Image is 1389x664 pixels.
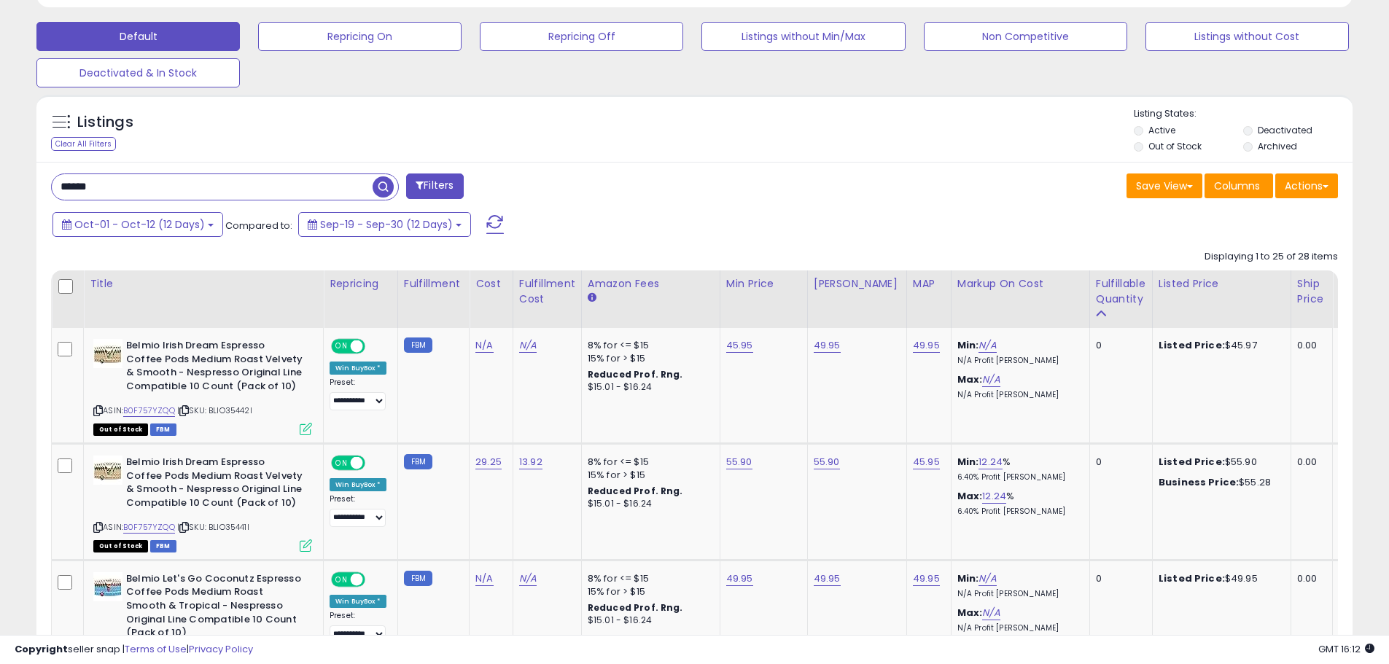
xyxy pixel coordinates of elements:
div: 0 [1096,456,1141,469]
div: $45.97 [1159,339,1280,352]
span: OFF [363,457,386,469]
span: OFF [363,340,386,353]
b: Min: [957,571,979,585]
a: 49.95 [814,571,841,586]
div: % [957,456,1078,483]
label: Out of Stock [1148,140,1202,152]
div: Ship Price [1297,276,1326,307]
a: N/A [978,571,996,586]
small: FBM [404,337,432,353]
a: N/A [978,338,996,353]
span: Compared to: [225,219,292,233]
div: Listed Price [1159,276,1285,292]
a: 55.90 [814,455,840,469]
div: 0.00 [1297,572,1321,585]
a: Privacy Policy [189,642,253,656]
a: 49.95 [814,338,841,353]
button: Oct-01 - Oct-12 (12 Days) [52,212,223,237]
a: N/A [519,338,537,353]
label: Active [1148,124,1175,136]
div: 8% for <= $15 [588,572,709,585]
a: 49.95 [726,571,753,586]
small: FBM [404,571,432,586]
a: N/A [982,372,1000,387]
div: 0 [1096,339,1141,352]
div: 15% for > $15 [588,469,709,482]
small: Amazon Fees. [588,292,596,305]
div: $49.95 [1159,572,1280,585]
a: 45.95 [913,455,940,469]
b: Belmio Irish Dream Espresso Coffee Pods Medium Roast Velvety & Smooth - Nespresso Original Line C... [126,339,303,397]
b: Reduced Prof. Rng. [588,485,683,497]
button: Repricing Off [480,22,683,51]
div: Fulfillment [404,276,463,292]
img: 51-V6tn+U7L._SL40_.jpg [93,572,122,601]
a: 12.24 [982,489,1006,504]
div: 0 [1096,572,1141,585]
button: Listings without Min/Max [701,22,905,51]
button: Columns [1205,173,1273,198]
div: Clear All Filters [51,137,116,151]
span: All listings that are currently out of stock and unavailable for purchase on Amazon [93,423,148,436]
div: Amazon Fees [588,276,714,292]
span: All listings that are currently out of stock and unavailable for purchase on Amazon [93,540,148,552]
a: B0F757YZQQ [123,405,175,417]
b: Max: [957,372,983,386]
b: Listed Price: [1159,455,1225,469]
div: 8% for <= $15 [588,456,709,469]
a: N/A [475,571,493,586]
div: [PERSON_NAME] [814,276,900,292]
a: 29.25 [475,455,502,469]
b: Business Price: [1159,475,1239,489]
div: ASIN: [93,339,312,434]
div: 15% for > $15 [588,352,709,365]
button: Default [36,22,240,51]
b: Listed Price: [1159,338,1225,352]
a: B0F757YZQQ [123,521,175,534]
img: 41W6r8qSpSL._SL40_.jpg [93,339,122,368]
div: $15.01 - $16.24 [588,614,709,627]
span: Columns [1214,179,1260,193]
div: Preset: [330,378,386,410]
div: Preset: [330,494,386,527]
div: 0.00 [1297,339,1321,352]
p: 6.40% Profit [PERSON_NAME] [957,507,1078,517]
div: % [957,490,1078,517]
div: MAP [913,276,945,292]
button: Deactivated & In Stock [36,58,240,87]
b: Reduced Prof. Rng. [588,601,683,614]
label: Archived [1258,140,1297,152]
p: N/A Profit [PERSON_NAME] [957,589,1078,599]
div: Markup on Cost [957,276,1083,292]
h5: Listings [77,112,133,133]
th: The percentage added to the cost of goods (COGS) that forms the calculator for Min & Max prices. [951,270,1089,328]
div: Repricing [330,276,392,292]
p: Listing States: [1134,107,1353,121]
div: $55.28 [1159,476,1280,489]
div: Win BuyBox * [330,362,386,375]
span: 2025-10-14 16:12 GMT [1318,642,1374,656]
span: Sep-19 - Sep-30 (12 Days) [320,217,453,232]
button: Sep-19 - Sep-30 (12 Days) [298,212,471,237]
div: Displaying 1 to 25 of 28 items [1205,250,1338,264]
div: Fulfillable Quantity [1096,276,1146,307]
a: 49.95 [913,338,940,353]
a: 45.95 [726,338,753,353]
button: Filters [406,173,463,199]
span: | SKU: BLIO35442I [177,405,252,416]
span: ON [332,340,351,353]
a: Terms of Use [125,642,187,656]
a: 12.24 [978,455,1003,469]
div: Preset: [330,611,386,644]
div: Title [90,276,317,292]
p: N/A Profit [PERSON_NAME] [957,356,1078,366]
div: $55.90 [1159,456,1280,469]
b: Max: [957,489,983,503]
p: 6.40% Profit [PERSON_NAME] [957,472,1078,483]
b: Listed Price: [1159,571,1225,585]
a: N/A [475,338,493,353]
button: Non Competitive [924,22,1127,51]
button: Actions [1275,173,1338,198]
div: Min Price [726,276,801,292]
b: Max: [957,606,983,620]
